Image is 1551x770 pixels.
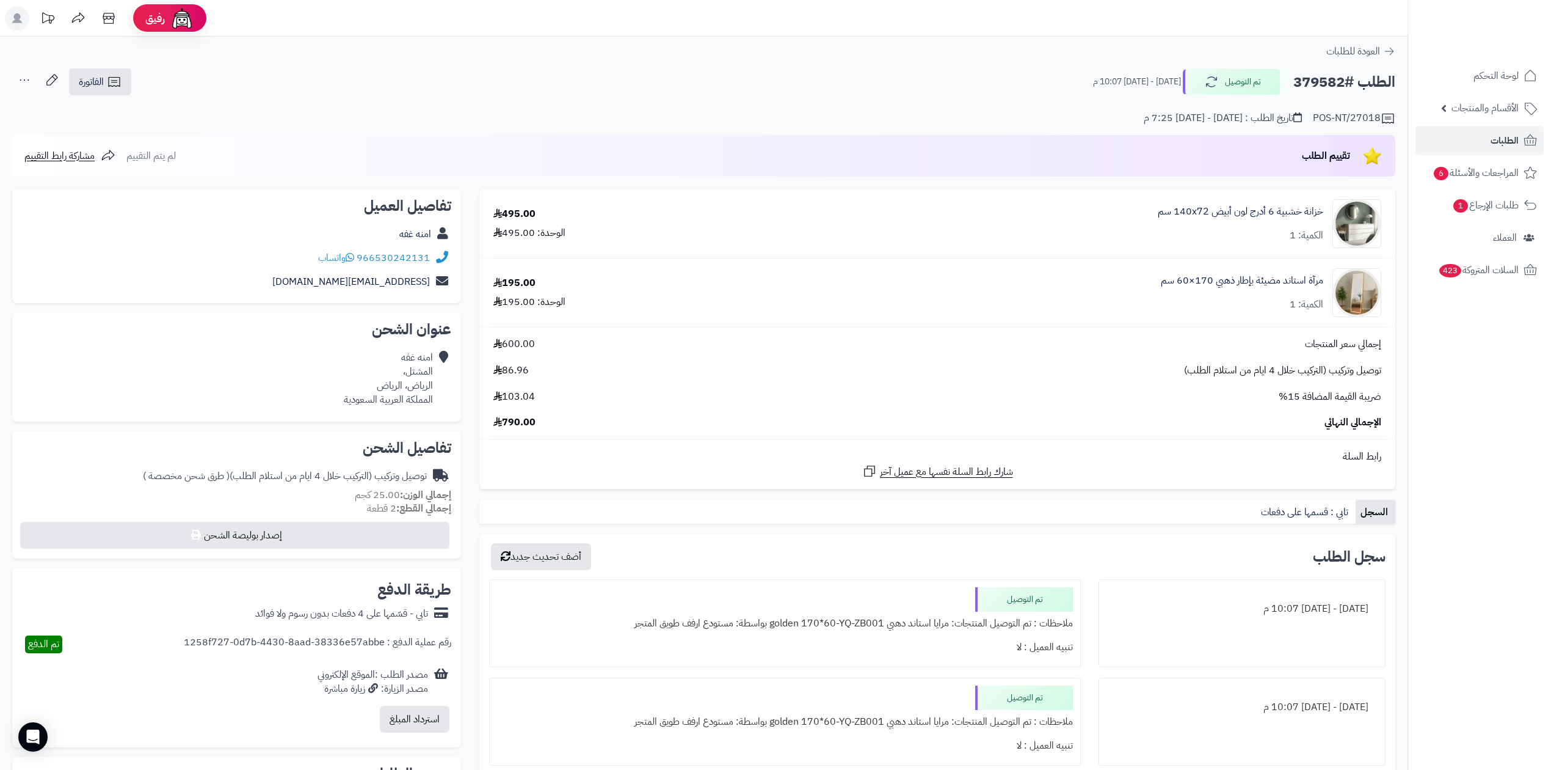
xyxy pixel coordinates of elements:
[493,276,536,290] div: 195.00
[493,364,529,378] span: 86.96
[484,450,1390,464] div: رابط السلة
[493,226,565,240] div: الوحدة: 495.00
[493,390,535,404] span: 103.04
[1290,298,1323,312] div: الكمية: 1
[1158,205,1323,219] a: خزانة خشبية 6 أدرج لون أبيض 140x72 سم
[1493,229,1517,246] span: العملاء
[493,295,565,309] div: الوحدة: 195.00
[380,706,449,733] button: استرداد المبلغ
[1438,262,1519,279] span: السلات المتروكة
[1415,223,1544,252] a: العملاء
[20,522,449,549] button: إصدار بوليصة الشحن
[22,322,451,337] h2: عنوان الشحن
[497,636,1073,659] div: تنبيه العميل : لا
[1453,199,1468,213] span: 1
[1433,164,1519,182] span: المراجعات والأسئلة
[399,227,431,241] a: امنه غفه
[1451,100,1519,117] span: الأقسام والمنتجات
[1415,61,1544,90] a: لوحة التحكم
[1356,500,1395,524] a: السجل
[32,6,63,34] a: تحديثات المنصة
[1183,69,1280,95] button: تم التوصيل
[357,251,430,265] a: 966530242131
[1256,500,1356,524] a: تابي : قسمها على دفعات
[1106,695,1378,719] div: [DATE] - [DATE] 10:07 م
[1324,416,1381,430] span: الإجمالي النهائي
[1313,549,1386,564] h3: سجل الطلب
[1491,132,1519,149] span: الطلبات
[145,11,165,26] span: رفيق
[28,637,59,651] span: تم الدفع
[18,722,48,752] div: Open Intercom Messenger
[493,337,535,351] span: 600.00
[1293,70,1395,95] h2: الطلب #379582
[318,251,354,265] a: واتساب
[1333,268,1381,317] img: 1753775542-1-90x90.jpg
[1473,67,1519,84] span: لوحة التحكم
[1333,199,1381,248] img: 1746709299-1702541934053-68567865785768-1000x1000-90x90.jpg
[880,465,1013,479] span: شارك رابط السلة نفسها مع عميل آخر
[143,469,427,483] div: توصيل وتركيب (التركيب خلال 4 ايام من استلام الطلب)
[1161,274,1323,288] a: مرآة استاند مضيئة بإطار ذهبي 170×60 سم
[22,441,451,455] h2: تفاصيل الشحن
[1326,44,1380,59] span: العودة للطلبات
[396,501,451,516] strong: إجمالي القطع:
[975,686,1073,710] div: تم التوصيل
[22,199,451,213] h2: تفاصيل العميل
[184,636,451,653] div: رقم عملية الدفع : 1258f727-0d7b-4430-8aad-38336e57abbe
[272,274,430,289] a: [EMAIL_ADDRESS][DOMAIN_NAME]
[1326,44,1395,59] a: العودة للطلبات
[318,668,428,696] div: مصدر الطلب :الموقع الإلكتروني
[1415,126,1544,155] a: الطلبات
[493,207,536,221] div: 495.00
[1452,197,1519,214] span: طلبات الإرجاع
[1106,597,1378,621] div: [DATE] - [DATE] 10:07 م
[975,587,1073,612] div: تم التوصيل
[1415,158,1544,188] a: المراجعات والأسئلة6
[1302,148,1350,163] span: تقييم الطلب
[493,416,536,430] span: 790.00
[377,582,451,597] h2: طريقة الدفع
[69,68,131,95] a: الفاتورة
[497,710,1073,734] div: ملاحظات : تم التوصيل المنتجات: مرايا استاند دهبي golden 170*60-YQ-ZB001 بواسطة: مستودع ارفف طويق ...
[255,607,428,621] div: تابي - قسّمها على 4 دفعات بدون رسوم ولا فوائد
[1144,111,1302,125] div: تاريخ الطلب : [DATE] - [DATE] 7:25 م
[497,612,1073,636] div: ملاحظات : تم التوصيل المنتجات: مرايا استاند دهبي golden 170*60-YQ-ZB001 بواسطة: مستودع ارفف طويق ...
[497,734,1073,758] div: تنبيه العميل : لا
[1290,229,1323,243] div: الكمية: 1
[170,6,194,31] img: ai-face.png
[1415,191,1544,220] a: طلبات الإرجاع1
[400,488,451,502] strong: إجمالي الوزن:
[1184,364,1381,378] span: توصيل وتركيب (التركيب خلال 4 ايام من استلام الطلب)
[126,148,176,163] span: لم يتم التقييم
[491,543,591,570] button: أضف تحديث جديد
[1305,337,1381,351] span: إجمالي سعر المنتجات
[143,469,230,483] span: ( طرق شحن مخصصة )
[367,501,451,516] small: 2 قطعة
[1279,390,1381,404] span: ضريبة القيمة المضافة 15%
[318,682,428,696] div: مصدر الزيارة: زيارة مباشرة
[79,75,104,89] span: الفاتورة
[1468,33,1539,59] img: logo-2.png
[1434,167,1448,180] span: 6
[1313,111,1395,126] div: POS-NT/27018
[1439,264,1461,277] span: 423
[862,464,1013,479] a: شارك رابط السلة نفسها مع عميل آخر
[355,488,451,502] small: 25.00 كجم
[24,148,95,163] span: مشاركة رابط التقييم
[1415,255,1544,285] a: السلات المتروكة423
[344,351,433,406] div: امنه غفه المشتل، الرياض، الرياض المملكة العربية السعودية
[24,148,115,163] a: مشاركة رابط التقييم
[1093,76,1181,88] small: [DATE] - [DATE] 10:07 م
